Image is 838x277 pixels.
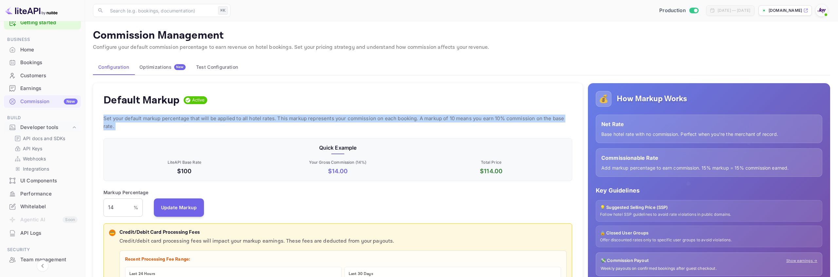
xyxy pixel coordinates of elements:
p: Total Price [416,159,567,165]
a: Earnings [4,82,81,94]
p: % [134,204,138,211]
h5: How Markup Works [617,94,687,104]
div: API Logs [4,227,81,240]
div: Getting started [4,16,81,29]
a: Getting started [20,19,78,27]
div: API Keys [12,144,78,153]
p: [DOMAIN_NAME] [769,8,802,13]
h4: Default Markup [103,94,180,107]
p: Credit/debit card processing fees will impact your markup earnings. These fees are deducted from ... [119,237,567,245]
button: Test Configuration [191,59,243,75]
span: Build [4,114,81,121]
p: Credit/Debit Card Processing Fees [119,229,567,236]
a: Performance [4,188,81,200]
div: CommissionNew [4,95,81,108]
span: Business [4,36,81,43]
a: Integrations [14,165,76,172]
input: Search (e.g. bookings, documentation) [106,4,215,17]
a: API docs and SDKs [14,135,76,142]
div: API docs and SDKs [12,134,78,143]
p: $ 14.00 [263,167,413,175]
a: UI Components [4,175,81,187]
a: Webhooks [14,155,76,162]
div: Developer tools [4,122,81,133]
p: Configure your default commission percentage to earn revenue on hotel bookings. Set your pricing ... [93,44,830,51]
p: 💸 Commission Payout [601,257,649,264]
p: $ 114.00 [416,167,567,175]
img: With Joy [816,5,827,16]
p: Webhooks [23,155,46,162]
div: Customers [4,69,81,82]
div: Earnings [4,82,81,95]
div: Whitelabel [20,203,78,211]
p: Commission Management [93,29,830,42]
p: Quick Example [109,144,567,152]
a: Bookings [4,56,81,68]
button: Configuration [93,59,134,75]
p: Weekly payouts on confirmed bookings after guest checkout. [601,266,817,271]
p: 💡 Suggested Selling Price (SSP) [600,204,818,211]
p: Your Gross Commission ( 14 %) [263,159,413,165]
a: Team management [4,253,81,266]
p: Key Guidelines [596,186,822,195]
p: 🔒 Closed User Groups [600,230,818,236]
a: CommissionNew [4,95,81,107]
div: Commission [20,98,78,105]
a: API Logs [4,227,81,239]
p: Last 24 Hours [129,271,337,277]
a: Home [4,44,81,56]
a: Show earnings → [786,258,817,264]
input: 0 [103,198,134,217]
p: Set your default markup percentage that will be applied to all hotel rates. This markup represent... [103,115,572,130]
p: Last 30 Days [349,271,557,277]
span: New [174,65,186,69]
p: Offer discounted rates only to specific user groups to avoid violations. [600,237,818,243]
p: Commissionable Rate [601,154,817,162]
div: Team management [4,253,81,266]
p: Recent Processing Fee Range: [125,256,561,263]
div: Webhooks [12,154,78,163]
p: API docs and SDKs [23,135,65,142]
div: Earnings [20,85,78,92]
p: $100 [109,167,260,175]
div: Whitelabel [4,200,81,213]
div: Bookings [20,59,78,66]
div: Switch to Sandbox mode [657,7,701,14]
div: API Logs [20,230,78,237]
div: Performance [20,190,78,198]
div: Home [20,46,78,54]
div: [DATE] — [DATE] [718,8,750,13]
span: Production [659,7,686,14]
p: Add markup percentage to earn commission. 15% markup = 15% commission earned. [601,164,817,171]
a: Customers [4,69,81,82]
div: ⌘K [218,6,228,15]
button: Collapse navigation [37,260,48,272]
a: Whitelabel [4,200,81,212]
div: Developer tools [20,124,71,131]
p: LiteAPI Base Rate [109,159,260,165]
div: Team management [20,256,78,264]
div: Integrations [12,164,78,174]
p: Integrations [23,165,49,172]
div: UI Components [20,177,78,185]
div: Bookings [4,56,81,69]
p: Net Rate [601,120,817,128]
p: Follow hotel SSP guidelines to avoid rate violations in public domains. [600,212,818,217]
div: Customers [20,72,78,80]
span: Active [190,97,208,103]
div: New [64,99,78,104]
div: Optimizations [139,64,186,70]
span: Security [4,246,81,253]
a: API Keys [14,145,76,152]
p: Markup Percentage [103,189,149,196]
p: Base hotel rate with no commission. Perfect when you're the merchant of record. [601,131,817,138]
p: 💳 [110,230,115,236]
p: API Keys [23,145,42,152]
p: 💰 [599,93,609,105]
button: Update Markup [154,198,204,217]
img: LiteAPI logo [5,5,58,16]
